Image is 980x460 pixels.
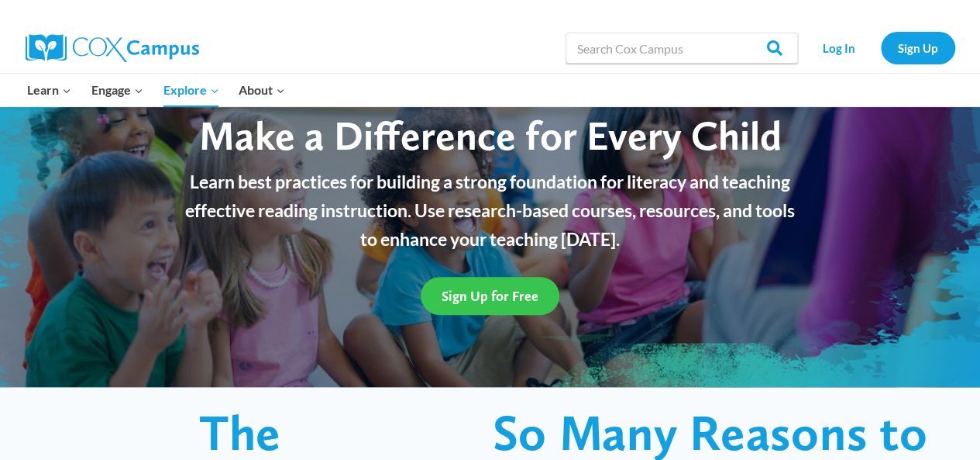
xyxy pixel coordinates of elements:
[18,74,295,106] nav: Primary Navigation
[177,168,804,253] p: Learn best practices for building a strong foundation for literacy and teaching effective reading...
[18,74,82,106] button: Child menu of Learn
[81,74,153,106] button: Child menu of Engage
[229,74,295,106] button: Child menu of About
[199,111,782,160] span: Make a Difference for Every Child
[421,277,559,315] a: Sign Up for Free
[881,32,955,64] a: Sign Up
[806,32,873,64] a: Log In
[806,32,955,64] nav: Secondary Navigation
[153,74,229,106] button: Child menu of Explore
[566,33,798,64] input: Search Cox Campus
[442,288,538,304] span: Sign Up for Free
[26,34,199,62] img: Cox Campus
